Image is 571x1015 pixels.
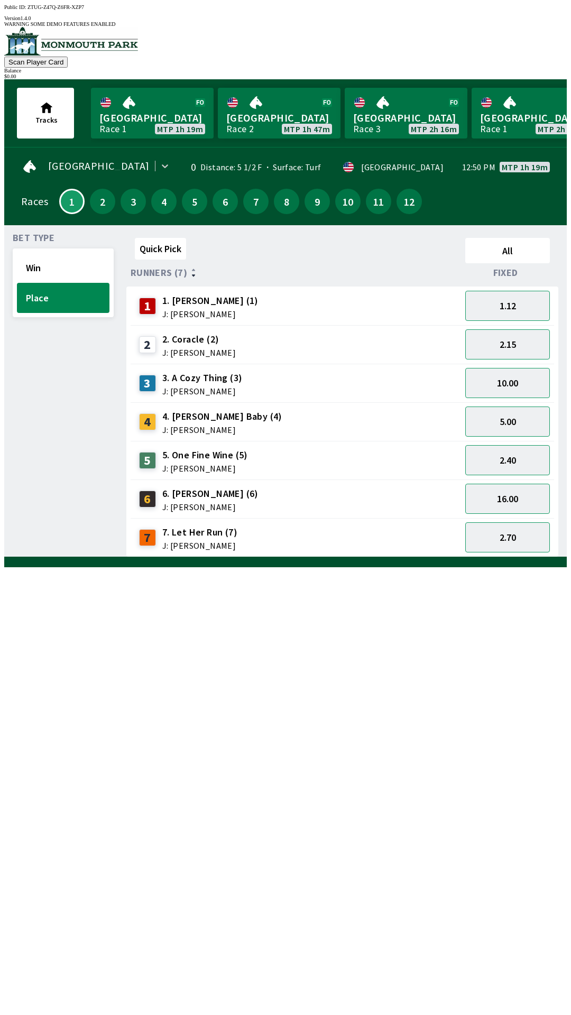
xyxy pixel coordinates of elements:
span: 12:50 PM [462,163,495,171]
button: 16.00 [465,484,550,514]
button: 3 [121,189,146,214]
div: 3 [139,375,156,392]
button: 11 [366,189,391,214]
button: 1.12 [465,291,550,321]
span: ZTUG-Z47Q-Z6FR-XZP7 [27,4,84,10]
div: Fixed [461,267,554,278]
span: 3 [123,198,143,205]
button: Quick Pick [135,238,186,260]
span: Surface: Turf [262,162,321,172]
span: Place [26,292,100,304]
span: 5. One Fine Wine (5) [162,448,248,462]
button: 2.70 [465,522,550,552]
div: 2 [139,336,156,353]
button: 2.40 [465,445,550,475]
button: 5.00 [465,407,550,437]
div: 1 [139,298,156,315]
span: 4 [154,198,174,205]
button: Scan Player Card [4,57,68,68]
img: venue logo [4,27,138,56]
button: Tracks [17,88,74,139]
div: Races [21,197,48,206]
span: Distance: 5 1/2 F [200,162,262,172]
div: $ 0.00 [4,73,567,79]
button: 5 [182,189,207,214]
button: 10.00 [465,368,550,398]
span: 1.12 [500,300,516,312]
button: 2 [90,189,115,214]
span: 2.15 [500,338,516,350]
span: 9 [307,198,327,205]
span: J: [PERSON_NAME] [162,348,236,357]
span: [GEOGRAPHIC_DATA] [353,111,459,125]
div: Race 2 [226,125,254,133]
span: 6 [215,198,235,205]
span: [GEOGRAPHIC_DATA] [226,111,332,125]
button: All [465,238,550,263]
span: 5 [185,198,205,205]
div: 0 [183,163,196,171]
span: J: [PERSON_NAME] [162,503,259,511]
a: [GEOGRAPHIC_DATA]Race 3MTP 2h 16m [345,88,467,139]
span: 11 [369,198,389,205]
span: MTP 1h 47m [284,125,330,133]
div: Version 1.4.0 [4,15,567,21]
span: 6. [PERSON_NAME] (6) [162,487,259,501]
span: 1 [63,199,81,204]
div: Runners (7) [131,267,461,278]
span: Win [26,262,100,274]
span: 10.00 [497,377,518,389]
div: Balance [4,68,567,73]
div: Public ID: [4,4,567,10]
div: 4 [139,413,156,430]
div: WARNING SOME DEMO FEATURES ENABLED [4,21,567,27]
button: Place [17,283,109,313]
span: 16.00 [497,493,518,505]
span: 2 [93,198,113,205]
span: MTP 1h 19m [157,125,203,133]
div: 6 [139,491,156,508]
span: J: [PERSON_NAME] [162,464,248,473]
button: 12 [397,189,422,214]
a: [GEOGRAPHIC_DATA]Race 1MTP 1h 19m [91,88,214,139]
div: Race 3 [353,125,381,133]
span: [GEOGRAPHIC_DATA] [48,162,150,170]
span: 3. A Cozy Thing (3) [162,371,243,385]
span: MTP 2h 16m [411,125,457,133]
button: 6 [213,189,238,214]
span: All [470,245,545,257]
span: J: [PERSON_NAME] [162,426,282,434]
span: 10 [338,198,358,205]
span: J: [PERSON_NAME] [162,387,243,395]
span: 1. [PERSON_NAME] (1) [162,294,259,308]
span: Tracks [35,115,58,125]
span: 12 [399,198,419,205]
button: 7 [243,189,269,214]
button: 4 [151,189,177,214]
span: 2. Coracle (2) [162,333,236,346]
span: [GEOGRAPHIC_DATA] [99,111,205,125]
div: Race 1 [99,125,127,133]
div: 5 [139,452,156,469]
span: 2.70 [500,531,516,543]
span: Runners (7) [131,269,187,277]
span: Bet Type [13,234,54,242]
span: Quick Pick [140,243,181,255]
div: Race 1 [480,125,508,133]
span: J: [PERSON_NAME] [162,310,259,318]
span: J: [PERSON_NAME] [162,541,237,550]
button: Win [17,253,109,283]
span: 2.40 [500,454,516,466]
span: 7. Let Her Run (7) [162,525,237,539]
a: [GEOGRAPHIC_DATA]Race 2MTP 1h 47m [218,88,340,139]
span: MTP 1h 19m [502,163,548,171]
span: Fixed [493,269,518,277]
span: 8 [277,198,297,205]
span: 4. [PERSON_NAME] Baby (4) [162,410,282,423]
button: 9 [305,189,330,214]
button: 1 [59,189,85,214]
div: [GEOGRAPHIC_DATA] [361,163,444,171]
button: 8 [274,189,299,214]
button: 10 [335,189,361,214]
span: 5.00 [500,416,516,428]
